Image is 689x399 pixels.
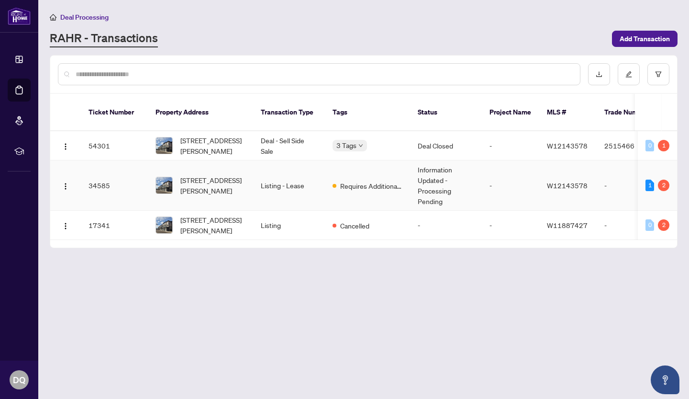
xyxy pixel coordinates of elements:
[482,131,539,160] td: -
[547,181,588,190] span: W12143578
[645,180,654,191] div: 1
[645,140,654,151] div: 0
[482,211,539,240] td: -
[410,160,482,211] td: Information Updated - Processing Pending
[410,94,482,131] th: Status
[597,211,664,240] td: -
[81,160,148,211] td: 34585
[81,131,148,160] td: 54301
[410,211,482,240] td: -
[597,94,664,131] th: Trade Number
[658,180,669,191] div: 2
[58,217,73,233] button: Logo
[340,220,369,231] span: Cancelled
[651,365,679,394] button: Open asap
[482,160,539,211] td: -
[655,71,662,78] span: filter
[597,160,664,211] td: -
[8,7,31,25] img: logo
[253,160,325,211] td: Listing - Lease
[645,219,654,231] div: 0
[625,71,632,78] span: edit
[597,131,664,160] td: 2515466
[658,219,669,231] div: 2
[58,178,73,193] button: Logo
[325,94,410,131] th: Tags
[547,221,588,229] span: W11887427
[62,222,69,230] img: Logo
[658,140,669,151] div: 1
[81,94,148,131] th: Ticket Number
[180,175,245,196] span: [STREET_ADDRESS][PERSON_NAME]
[620,31,670,46] span: Add Transaction
[253,94,325,131] th: Transaction Type
[340,181,402,191] span: Requires Additional Docs
[62,143,69,150] img: Logo
[156,217,172,233] img: thumbnail-img
[358,143,363,148] span: down
[410,131,482,160] td: Deal Closed
[618,63,640,85] button: edit
[612,31,678,47] button: Add Transaction
[253,211,325,240] td: Listing
[180,135,245,156] span: [STREET_ADDRESS][PERSON_NAME]
[50,30,158,47] a: RAHR - Transactions
[647,63,669,85] button: filter
[336,140,356,151] span: 3 Tags
[482,94,539,131] th: Project Name
[13,373,25,387] span: DQ
[156,177,172,194] img: thumbnail-img
[81,211,148,240] td: 17341
[547,141,588,150] span: W12143578
[588,63,610,85] button: download
[596,71,602,78] span: download
[50,14,56,21] span: home
[180,215,245,236] span: [STREET_ADDRESS][PERSON_NAME]
[60,13,109,22] span: Deal Processing
[539,94,597,131] th: MLS #
[148,94,253,131] th: Property Address
[62,182,69,190] img: Logo
[156,137,172,154] img: thumbnail-img
[253,131,325,160] td: Deal - Sell Side Sale
[58,138,73,153] button: Logo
